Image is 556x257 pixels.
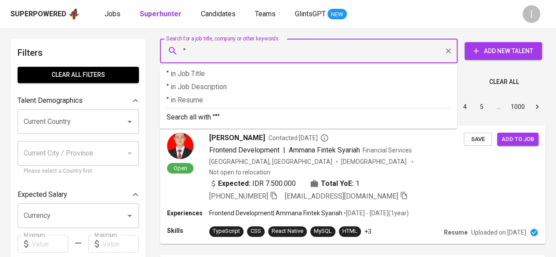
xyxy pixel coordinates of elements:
[255,10,276,18] span: Teams
[442,45,454,57] button: Clear
[327,10,347,19] span: NEW
[295,9,347,20] a: GlintsGPT NEW
[105,10,120,18] span: Jobs
[171,69,205,78] span: in Job Title
[283,145,285,156] span: |
[390,100,545,114] nav: pagination navigation
[356,178,360,189] span: 1
[167,95,450,105] p: "
[18,189,67,200] p: Expected Salary
[458,100,472,114] button: Go to page 4
[508,100,527,114] button: Go to page 1000
[124,116,136,128] button: Open
[25,69,132,80] span: Clear All filters
[140,9,183,20] a: Superhunter
[11,9,66,19] div: Superpowered
[255,9,277,20] a: Teams
[167,82,450,92] p: "
[167,209,209,217] p: Experiences
[18,92,139,109] div: Talent Demographics
[295,10,326,18] span: GlintsGPT
[497,133,538,146] button: Add to job
[269,134,329,142] span: Contacted [DATE]
[24,167,133,176] p: Please select a Country first
[364,227,371,236] p: +3
[201,9,237,20] a: Candidates
[201,10,236,18] span: Candidates
[475,100,489,114] button: Go to page 5
[209,146,280,154] span: Frontend Development
[363,147,412,154] span: Financial Services
[464,133,492,146] button: Save
[209,133,265,143] span: [PERSON_NAME]
[285,192,398,200] span: [EMAIL_ADDRESS][DOMAIN_NAME]
[124,210,136,222] button: Open
[209,168,270,177] p: Not open to relocation
[209,157,332,166] div: [GEOGRAPHIC_DATA], [GEOGRAPHIC_DATA]
[213,227,240,235] div: TypeScript
[342,227,357,235] div: HTML
[468,134,487,145] span: Save
[171,96,203,104] span: in Resume
[471,228,526,237] p: Uploaded on [DATE]
[160,126,545,244] a: Open[PERSON_NAME]Contacted [DATE]Frontend Development|Ammana Fintek SyariahFinancial Services[GEO...
[472,46,535,57] span: Add New Talent
[501,134,534,145] span: Add to job
[167,226,209,235] p: Skills
[465,42,542,60] button: Add New Talent
[140,10,182,18] b: Superhunter
[321,178,354,189] b: Total YoE:
[32,235,68,253] input: Value
[530,100,544,114] button: Go to next page
[251,227,261,235] div: CSS
[314,227,332,235] div: MySQL
[18,95,83,106] p: Talent Demographics
[11,7,80,21] a: Superpoweredapp logo
[523,5,540,23] div: I
[170,164,191,172] span: Open
[320,134,329,142] svg: By Batam recruiter
[171,83,227,91] span: in Job Description
[18,186,139,203] div: Expected Salary
[167,69,450,79] p: "
[18,46,139,60] h6: Filters
[209,192,268,200] span: [PHONE_NUMBER]
[272,227,303,235] div: React Native
[489,76,519,87] span: Clear All
[486,74,523,90] button: Clear All
[105,9,122,20] a: Jobs
[491,102,505,111] div: …
[209,209,342,217] p: Frontend Development | Ammana Fintek Syariah
[215,113,218,121] b: "
[68,7,80,21] img: app logo
[218,178,251,189] b: Expected:
[209,178,296,189] div: IDR 7.500.000
[444,228,468,237] p: Resume
[167,133,193,159] img: 84146a60022adcc3c6ebfd821c5b6284.jpg
[341,157,408,166] span: [DEMOGRAPHIC_DATA]
[167,112,450,123] p: Search all with " "
[18,67,139,83] button: Clear All filters
[102,235,139,253] input: Value
[289,146,360,154] span: Ammana Fintek Syariah
[342,209,409,217] p: • [DATE] - [DATE] ( 1 year )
